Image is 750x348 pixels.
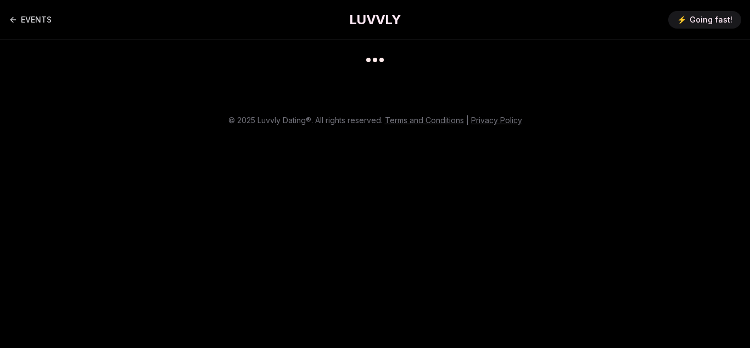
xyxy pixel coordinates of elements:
span: | [466,115,469,125]
a: Terms and Conditions [385,115,464,125]
a: Back to events [9,9,52,31]
a: Privacy Policy [471,115,522,125]
span: Going fast! [690,14,732,25]
span: ⚡️ [677,14,686,25]
a: LUVVLY [349,11,401,29]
